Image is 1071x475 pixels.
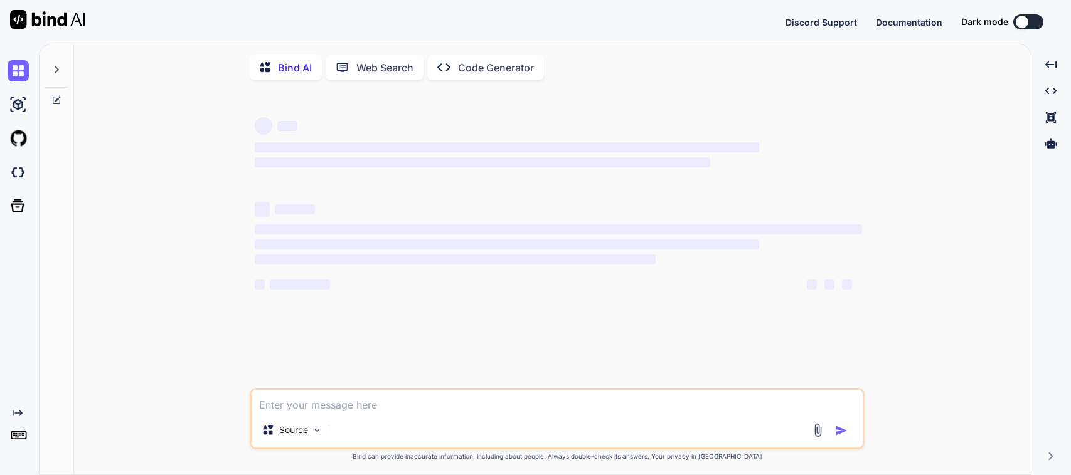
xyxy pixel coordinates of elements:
[811,423,825,437] img: attachment
[278,60,312,75] p: Bind AI
[876,16,942,29] button: Documentation
[255,224,862,234] span: ‌
[842,279,852,290] span: ‌
[255,117,272,135] span: ‌
[312,425,322,436] img: Pick Models
[255,254,656,264] span: ‌
[876,17,942,28] span: Documentation
[786,16,857,29] button: Discord Support
[10,10,85,29] img: Bind AI
[786,17,857,28] span: Discord Support
[255,239,759,249] span: ‌
[8,94,29,115] img: ai-studio
[8,128,29,149] img: githubLight
[279,424,308,436] p: Source
[255,202,270,217] span: ‌
[255,157,710,167] span: ‌
[356,60,413,75] p: Web Search
[277,121,297,131] span: ‌
[807,279,817,290] span: ‌
[270,279,330,290] span: ‌
[835,424,848,437] img: icon
[255,279,265,290] span: ‌
[961,16,1008,28] span: Dark mode
[8,162,29,183] img: darkCloudIdeIcon
[824,279,834,290] span: ‌
[8,60,29,81] img: chat
[255,142,759,152] span: ‌
[275,204,315,214] span: ‌
[458,60,534,75] p: Code Generator
[250,452,865,461] p: Bind can provide inaccurate information, including about people. Always double-check its answers....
